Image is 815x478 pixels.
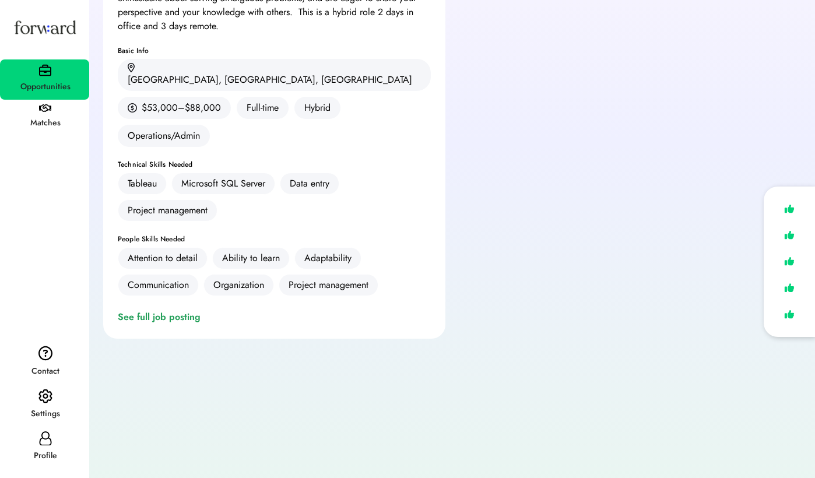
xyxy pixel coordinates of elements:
div: People Skills Needed [118,236,431,242]
div: Organization [213,278,264,292]
img: handshake.svg [39,104,51,113]
div: Data entry [290,177,329,191]
img: location.svg [128,63,135,73]
img: Forward logo [12,9,78,45]
div: Basic Info [118,47,431,54]
div: Contact [1,364,89,378]
div: [GEOGRAPHIC_DATA], [GEOGRAPHIC_DATA], [GEOGRAPHIC_DATA] [128,73,412,87]
img: contact.svg [38,346,52,361]
div: Project management [128,203,208,217]
div: Tableau [128,177,157,191]
div: Project management [289,278,368,292]
img: briefcase.svg [39,64,51,76]
div: Communication [128,278,189,292]
div: Matches [1,116,89,130]
div: Full-time [237,97,289,119]
div: Opportunities [1,80,89,94]
img: like.svg [781,253,798,270]
img: like.svg [781,227,798,244]
div: Ability to learn [222,251,280,265]
div: $53,000–$88,000 [142,101,221,115]
div: Profile [1,449,89,463]
img: like.svg [781,279,798,296]
img: settings.svg [38,389,52,404]
div: Adaptability [304,251,352,265]
div: Hybrid [294,97,340,119]
img: money.svg [128,103,137,113]
img: like.svg [781,306,798,323]
div: Attention to detail [128,251,198,265]
div: Microsoft SQL Server [181,177,265,191]
div: Technical Skills Needed [118,161,431,168]
a: See full job posting [118,310,205,324]
div: Operations/Admin [118,125,210,147]
img: like.svg [781,201,798,217]
div: Settings [1,407,89,421]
